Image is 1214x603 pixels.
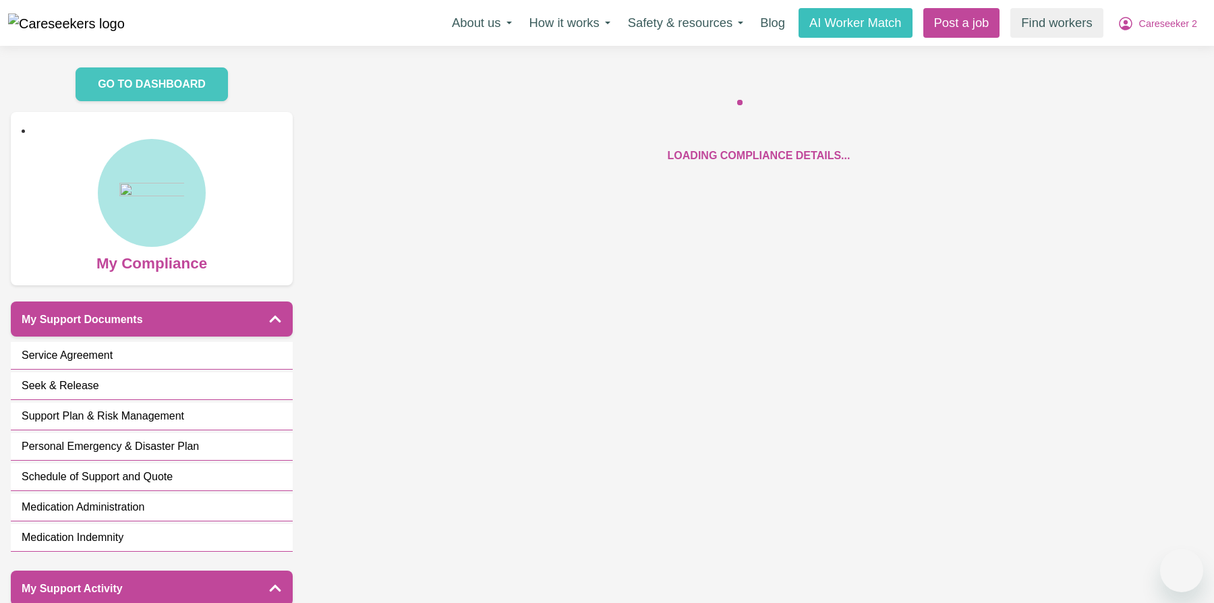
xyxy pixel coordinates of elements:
span: Careseeker 2 [1139,17,1197,32]
button: My Support Documents [11,301,293,337]
span: Service Agreement [22,347,113,364]
a: Personal Emergency & Disaster Plan [11,433,293,461]
a: Seek & Release [11,372,293,400]
a: Post a job [923,8,1000,38]
a: Support Plan & Risk Management [11,403,293,430]
a: Medication Indemnity [11,524,293,552]
iframe: Button to launch messaging window [1160,549,1203,592]
button: Safety & resources [619,9,752,37]
h5: My Support Activity [22,582,123,595]
span: Schedule of Support and Quote [22,469,173,485]
h5: My Support Documents [22,313,143,326]
a: GO TO DASHBOARD [76,67,228,101]
button: About us [443,9,521,37]
span: Support Plan & Risk Management [22,408,184,424]
a: AI Worker Match [799,8,913,38]
a: Medication Administration [11,494,293,521]
span: Medication Administration [22,499,144,515]
a: Service Agreement [11,342,293,370]
a: Careseekers logo [8,9,125,37]
a: Blog [752,8,793,38]
span: My Compliance [96,247,207,275]
img: Careseekers logo [8,13,125,34]
button: My Account [1109,9,1206,37]
span: Personal Emergency & Disaster Plan [22,438,199,455]
button: How it works [521,9,619,37]
a: My Compliance [22,139,282,275]
a: Schedule of Support and Quote [11,463,293,491]
p: Loading compliance details... [668,148,850,164]
span: Seek & Release [22,378,99,394]
a: Find workers [1010,8,1103,38]
span: Medication Indemnity [22,529,123,546]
